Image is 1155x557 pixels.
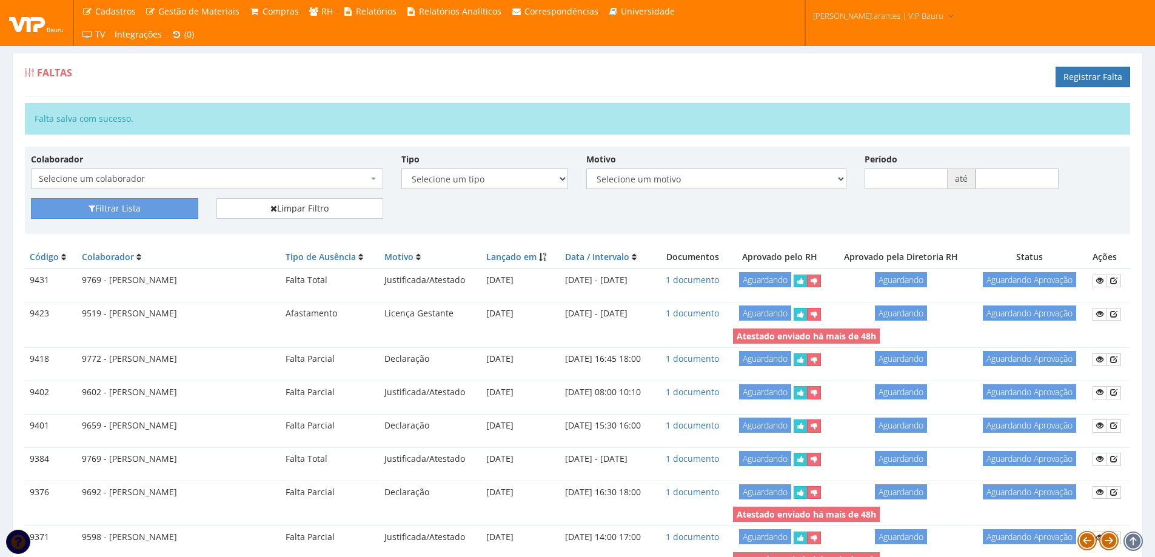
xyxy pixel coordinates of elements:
[739,384,791,399] span: Aguardando
[739,529,791,544] span: Aguardando
[666,419,719,431] a: 1 documento
[737,330,876,342] strong: Atestado enviado há mais de 48h
[739,418,791,433] span: Aguardando
[739,484,791,499] span: Aguardando
[481,268,560,292] td: [DATE]
[37,66,72,79] span: Faltas
[739,351,791,366] span: Aguardando
[983,529,1076,544] span: Aguardando Aprovação
[25,447,77,470] td: 9384
[115,28,162,40] span: Integrações
[281,381,380,404] td: Falta Parcial
[281,447,380,470] td: Falta Total
[77,302,281,325] td: 9519 - [PERSON_NAME]
[875,451,927,466] span: Aguardando
[666,531,719,542] a: 1 documento
[666,453,719,464] a: 1 documento
[77,23,110,46] a: TV
[560,302,657,325] td: [DATE] - [DATE]
[875,272,927,287] span: Aguardando
[983,351,1076,366] span: Aguardando Aprovação
[25,103,1130,135] div: Falta salva com sucesso.
[875,529,927,544] span: Aguardando
[875,484,927,499] span: Aguardando
[560,481,657,504] td: [DATE] 16:30 18:00
[25,414,77,437] td: 9401
[983,272,1076,287] span: Aguardando Aprovação
[380,481,482,504] td: Declaração
[158,5,239,17] span: Gestão de Materiais
[666,307,719,319] a: 1 documento
[983,484,1076,499] span: Aguardando Aprovação
[356,5,397,17] span: Relatórios
[481,447,560,470] td: [DATE]
[281,348,380,371] td: Falta Parcial
[281,302,380,325] td: Afastamento
[380,414,482,437] td: Declaração
[77,348,281,371] td: 9772 - [PERSON_NAME]
[216,198,384,219] a: Limpar Filtro
[481,381,560,404] td: [DATE]
[25,268,77,292] td: 9431
[77,447,281,470] td: 9769 - [PERSON_NAME]
[481,481,560,504] td: [DATE]
[31,198,198,219] button: Filtrar Lista
[728,246,831,268] th: Aprovado pelo RH
[666,353,719,364] a: 1 documento
[948,168,976,189] span: até
[1088,246,1130,268] th: Ações
[95,28,105,40] span: TV
[281,268,380,292] td: Falta Total
[831,246,971,268] th: Aprovado pela Diretoria RH
[813,10,943,22] span: [PERSON_NAME].arantes | VIP Bauru
[739,272,791,287] span: Aguardando
[481,302,560,325] td: [DATE]
[380,447,482,470] td: Justificada/Atestado
[30,251,59,262] a: Código
[380,526,482,549] td: Justificada/Atestado
[875,305,927,321] span: Aguardando
[401,153,420,165] label: Tipo
[95,5,136,17] span: Cadastros
[875,384,927,399] span: Aguardando
[167,23,199,46] a: (0)
[380,348,482,371] td: Declaração
[286,251,356,262] a: Tipo de Ausência
[380,381,482,404] td: Justificada/Atestado
[110,23,167,46] a: Integrações
[621,5,675,17] span: Universidade
[281,526,380,549] td: Falta Parcial
[560,414,657,437] td: [DATE] 15:30 16:00
[281,414,380,437] td: Falta Parcial
[380,302,482,325] td: Licença Gestante
[560,447,657,470] td: [DATE] - [DATE]
[666,386,719,398] a: 1 documento
[25,348,77,371] td: 9418
[481,526,560,549] td: [DATE]
[524,5,598,17] span: Correspondências
[560,348,657,371] td: [DATE] 16:45 18:00
[77,381,281,404] td: 9602 - [PERSON_NAME]
[77,414,281,437] td: 9659 - [PERSON_NAME]
[380,268,482,292] td: Justificada/Atestado
[82,251,134,262] a: Colaborador
[657,246,729,268] th: Documentos
[25,381,77,404] td: 9402
[481,348,560,371] td: [DATE]
[384,251,413,262] a: Motivo
[77,526,281,549] td: 9598 - [PERSON_NAME]
[560,526,657,549] td: [DATE] 14:00 17:00
[560,381,657,404] td: [DATE] 08:00 10:10
[565,251,629,262] a: Data / Intervalo
[865,153,897,165] label: Período
[983,451,1076,466] span: Aguardando Aprovação
[586,153,616,165] label: Motivo
[983,305,1076,321] span: Aguardando Aprovação
[77,481,281,504] td: 9692 - [PERSON_NAME]
[486,251,537,262] a: Lançado em
[9,14,64,32] img: logo
[666,274,719,285] a: 1 documento
[1056,67,1130,87] a: Registrar Falta
[875,351,927,366] span: Aguardando
[739,305,791,321] span: Aguardando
